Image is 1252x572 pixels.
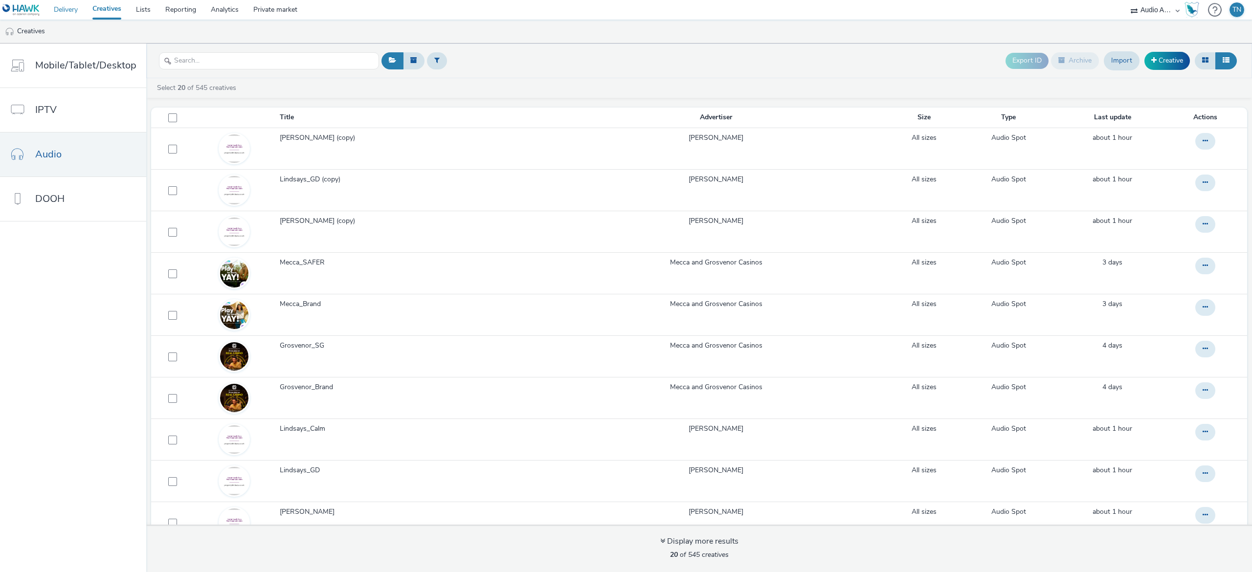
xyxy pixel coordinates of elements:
[280,216,359,226] span: [PERSON_NAME] (copy)
[280,465,543,480] a: Lindsays_GD
[220,176,248,204] img: ac35b6bd-ffb6-474b-830d-e455b310c3e4.gif
[1102,382,1122,392] span: 4 days
[991,258,1026,267] a: Audio Spot
[991,341,1026,351] a: Audio Spot
[220,134,248,163] img: 7eed8302-49f4-4135-af71-ddd8ffe97d82.gif
[689,133,743,143] a: [PERSON_NAME]
[280,258,329,267] span: Mecca_SAFER
[912,258,937,267] a: All sizes
[1195,52,1216,69] button: Grid
[220,342,248,371] img: 6965b871-5ee1-49d9-af48-a26c0a490b85.jpg
[1093,465,1132,475] a: 13 October 2025, 12:38
[689,465,743,475] a: [PERSON_NAME]
[1144,52,1190,69] a: Creative
[544,108,888,128] th: Advertiser
[1093,216,1132,226] a: 13 October 2025, 12:41
[5,27,15,37] img: audio
[912,424,937,434] a: All sizes
[279,108,544,128] th: Title
[280,175,543,189] a: Lindsays_GD (copy)
[660,536,738,547] div: Display more results
[991,299,1026,309] a: Audio Spot
[280,258,543,272] a: Mecca_SAFER
[280,382,337,392] span: Grosvenor_Brand
[280,465,324,475] span: Lindsays_GD
[1168,108,1247,128] th: Actions
[35,192,65,206] span: DOOH
[670,550,729,559] span: of 545 creatives
[689,424,743,434] a: [PERSON_NAME]
[1093,175,1132,184] div: 13 October 2025, 12:41
[220,301,248,329] img: 2cfa6426-42a8-42e6-b672-ac7ea76b8666.jpg
[1093,175,1132,184] span: about 1 hour
[991,133,1026,143] a: Audio Spot
[991,424,1026,434] a: Audio Spot
[912,465,937,475] a: All sizes
[220,508,248,537] img: 7eed8302-49f4-4135-af71-ddd8ffe97d82.gif
[1185,2,1199,18] img: Hawk Academy
[912,341,937,351] a: All sizes
[1102,299,1122,309] a: 10 October 2025, 15:15
[1102,299,1122,308] span: 3 days
[280,424,543,439] a: Lindsays_Calm
[220,259,248,287] img: ffe8409b-b0af-463f-8dfb-00147fe2f3bc.jpg
[1104,51,1140,70] a: Import
[670,258,762,267] a: Mecca and Grosvenor Casinos
[159,52,379,69] input: Search...
[1093,133,1132,143] a: 13 October 2025, 12:41
[689,507,743,517] a: [PERSON_NAME]
[991,507,1026,517] a: Audio Spot
[1093,424,1132,433] span: about 1 hour
[1093,507,1132,516] span: about 1 hour
[280,382,543,397] a: Grosvenor_Brand
[280,341,328,351] span: Grosvenor_SG
[280,175,344,184] span: Lindsays_GD (copy)
[991,382,1026,392] a: Audio Spot
[280,507,338,517] span: [PERSON_NAME]
[1093,424,1132,434] a: 13 October 2025, 12:38
[1102,258,1122,267] span: 3 days
[1093,465,1132,475] span: about 1 hour
[220,384,248,412] img: b9d403c8-32df-4206-b5ba-22943d398fb5.jpg
[689,216,743,226] a: [PERSON_NAME]
[35,103,57,117] span: IPTV
[280,299,543,314] a: Mecca_Brand
[991,216,1026,226] a: Audio Spot
[912,299,937,309] a: All sizes
[1232,2,1241,17] div: TN
[220,425,248,454] img: 9b917e45-b2d1-48f3-b6f4-d45289474896.gif
[1006,53,1049,68] button: Export ID
[1102,258,1122,267] a: 10 October 2025, 15:17
[1215,52,1237,69] button: Table
[912,382,937,392] a: All sizes
[280,133,359,143] span: [PERSON_NAME] (copy)
[1102,382,1122,392] a: 9 October 2025, 18:59
[220,218,248,246] img: 9b917e45-b2d1-48f3-b6f4-d45289474896.gif
[670,382,762,392] a: Mecca and Grosvenor Casinos
[35,58,136,72] span: Mobile/Tablet/Desktop
[1102,341,1122,350] span: 4 days
[280,299,325,309] span: Mecca_Brand
[912,216,937,226] a: All sizes
[35,147,62,161] span: Audio
[1093,216,1132,225] span: about 1 hour
[1093,507,1132,517] a: 13 October 2025, 12:39
[670,341,762,351] a: Mecca and Grosvenor Casinos
[670,550,678,559] strong: 20
[280,424,329,434] span: Lindsays_Calm
[156,83,240,92] a: Select of 545 creatives
[280,216,543,231] a: [PERSON_NAME] (copy)
[2,4,40,16] img: undefined Logo
[888,108,960,128] th: Size
[991,175,1026,184] a: Audio Spot
[178,83,185,92] strong: 20
[1185,2,1203,18] a: Hawk Academy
